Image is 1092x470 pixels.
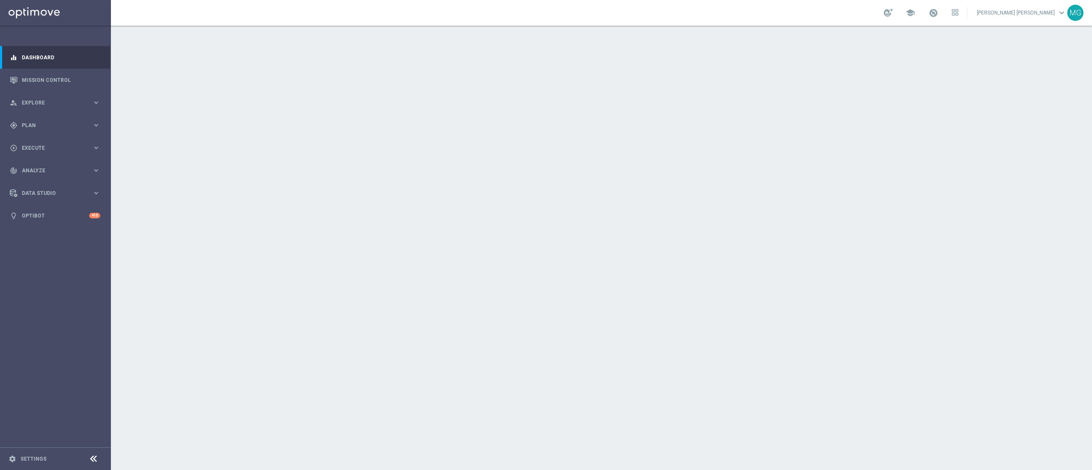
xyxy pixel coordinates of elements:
i: settings [9,455,16,463]
a: Mission Control [22,69,100,91]
span: school [906,8,915,17]
button: equalizer Dashboard [9,54,101,61]
a: Optibot [22,204,89,227]
span: Explore [22,100,92,105]
div: MG [1067,5,1083,21]
i: keyboard_arrow_right [92,99,100,107]
div: +10 [89,213,100,218]
i: keyboard_arrow_right [92,166,100,174]
i: keyboard_arrow_right [92,121,100,129]
i: person_search [10,99,17,107]
span: Analyze [22,168,92,173]
div: Explore [10,99,92,107]
button: gps_fixed Plan keyboard_arrow_right [9,122,101,129]
div: Data Studio [10,189,92,197]
button: person_search Explore keyboard_arrow_right [9,99,101,106]
a: Dashboard [22,46,100,69]
a: [PERSON_NAME] [PERSON_NAME]keyboard_arrow_down [976,6,1067,19]
a: Settings [20,456,46,461]
i: play_circle_outline [10,144,17,152]
button: Data Studio keyboard_arrow_right [9,190,101,197]
div: Analyze [10,167,92,174]
button: track_changes Analyze keyboard_arrow_right [9,167,101,174]
i: lightbulb [10,212,17,220]
i: keyboard_arrow_right [92,144,100,152]
span: keyboard_arrow_down [1057,8,1066,17]
span: Plan [22,123,92,128]
i: gps_fixed [10,122,17,129]
i: equalizer [10,54,17,61]
div: Optibot [10,204,100,227]
div: Execute [10,144,92,152]
div: Plan [10,122,92,129]
span: Execute [22,145,92,151]
i: track_changes [10,167,17,174]
div: Dashboard [10,46,100,69]
i: keyboard_arrow_right [92,189,100,197]
div: Mission Control [10,69,100,91]
span: Data Studio [22,191,92,196]
button: lightbulb Optibot +10 [9,212,101,219]
button: play_circle_outline Execute keyboard_arrow_right [9,145,101,151]
button: Mission Control [9,77,101,84]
